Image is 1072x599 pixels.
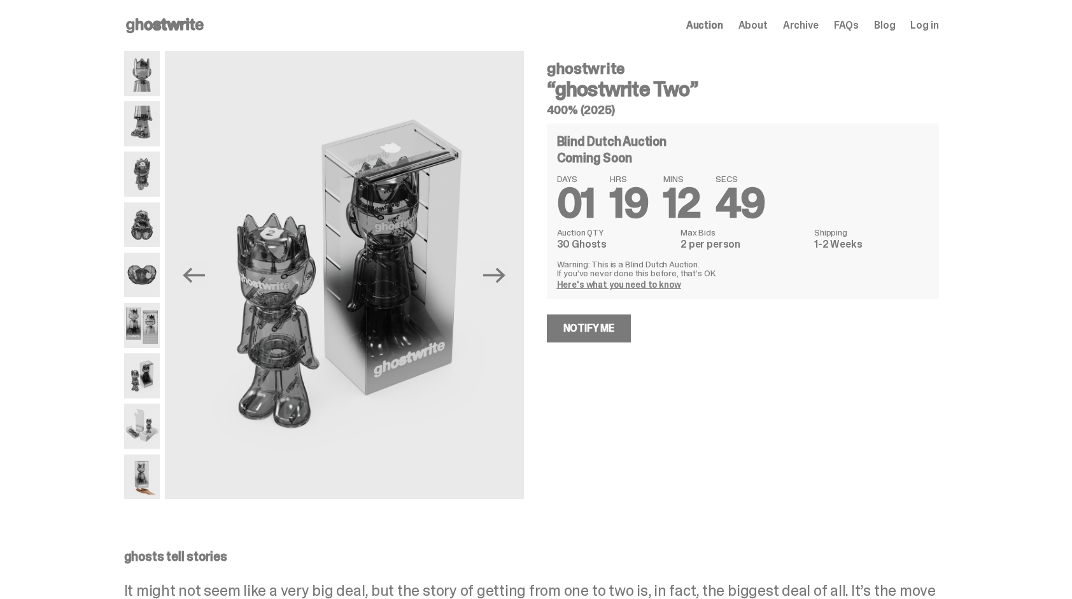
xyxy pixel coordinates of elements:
[738,20,768,31] a: About
[124,303,160,348] img: ghostwrite_Two_Media_10.png
[124,550,939,563] p: ghosts tell stories
[716,177,765,230] span: 49
[834,20,859,31] a: FAQs
[814,228,928,237] dt: Shipping
[124,152,160,197] img: ghostwrite_Two_Media_5.png
[124,253,160,298] img: ghostwrite_Two_Media_8.png
[663,174,700,183] span: MINS
[557,177,595,230] span: 01
[124,455,160,500] img: ghostwrite_Two_Media_14.png
[180,261,208,289] button: Previous
[481,261,509,289] button: Next
[557,174,595,183] span: DAYS
[557,152,929,164] div: Coming Soon
[610,177,648,230] span: 19
[681,239,807,250] dd: 2 per person
[783,20,819,31] a: Archive
[610,174,648,183] span: HRS
[910,20,938,31] a: Log in
[663,177,700,230] span: 12
[557,279,681,290] a: Here's what you need to know
[124,51,160,96] img: ghostwrite_Two_Media_1.png
[124,101,160,146] img: ghostwrite_Two_Media_3.png
[874,20,895,31] a: Blog
[716,174,765,183] span: SECS
[124,404,160,449] img: ghostwrite_Two_Media_13.png
[557,260,929,278] p: Warning: This is a Blind Dutch Auction. If you’ve never done this before, that’s OK.
[557,228,673,237] dt: Auction QTY
[547,314,631,342] a: Notify Me
[547,104,939,116] h5: 400% (2025)
[165,51,523,499] img: ghostwrite_Two_Media_11.png
[547,61,939,76] h4: ghostwrite
[557,239,673,250] dd: 30 Ghosts
[124,202,160,248] img: ghostwrite_Two_Media_6.png
[814,239,928,250] dd: 1-2 Weeks
[547,79,939,99] h3: “ghostwrite Two”
[124,353,160,398] img: ghostwrite_Two_Media_11.png
[686,20,723,31] a: Auction
[681,228,807,237] dt: Max Bids
[557,135,666,148] h4: Blind Dutch Auction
